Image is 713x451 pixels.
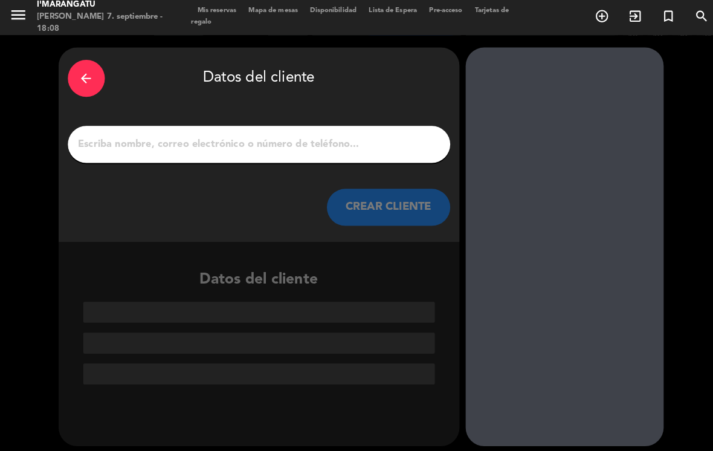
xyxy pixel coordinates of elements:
[36,1,169,13] div: I'marangatu
[237,9,298,16] span: Mapa de mesas
[66,57,441,100] div: Datos del cliente
[57,264,450,378] div: Datos del cliente
[606,7,639,28] span: WALK IN
[639,7,671,28] span: Reserva especial
[355,9,415,16] span: Lista de Espera
[77,71,92,86] i: arrow_back
[648,10,662,25] i: turned_in_not
[9,7,27,25] i: menu
[187,9,237,16] span: Mis reservas
[615,10,630,25] i: exit_to_app
[582,10,597,25] i: add_circle_outline
[573,7,606,28] span: RESERVAR MESA
[320,187,441,223] button: CREAR CLIENTE
[671,7,704,28] span: BUSCAR
[680,10,695,25] i: search
[76,135,432,152] input: Escriba nombre, correo electrónico o número de teléfono...
[36,12,169,36] div: [PERSON_NAME] 7. septiembre - 18:08
[9,7,27,30] button: menu
[415,9,459,16] span: Pre-acceso
[298,9,355,16] span: Disponibilidad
